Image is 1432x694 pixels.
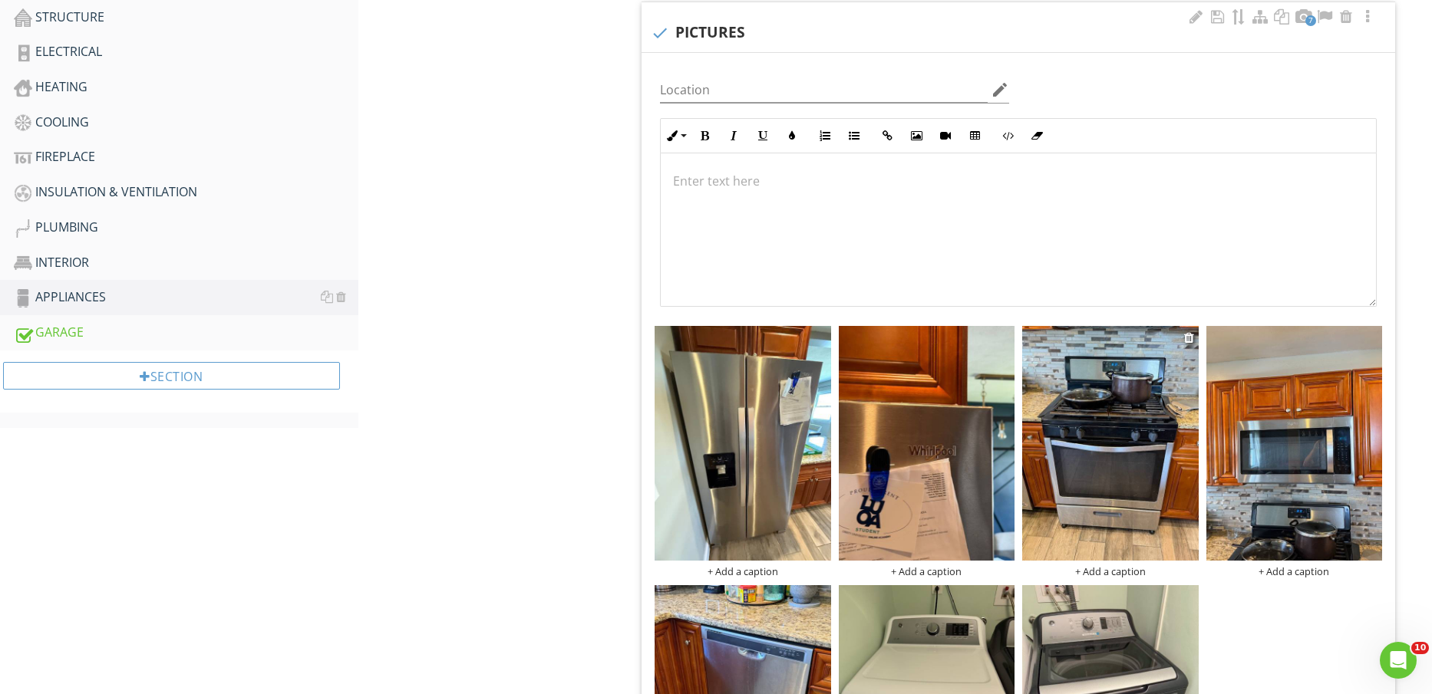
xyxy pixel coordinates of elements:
div: GARAGE [14,323,358,343]
button: Insert Link (Ctrl+K) [873,121,902,150]
button: Ordered List [810,121,840,150]
div: APPLIANCES [14,288,358,308]
button: Code View [993,121,1022,150]
img: data [839,326,1015,561]
button: Clear Formatting [1022,121,1051,150]
div: FIREPLACE [14,147,358,167]
span: 10 [1411,642,1429,654]
div: Section [3,362,340,390]
button: Bold (Ctrl+B) [690,121,719,150]
span: 7 [1305,15,1316,26]
div: + Add a caption [839,565,1015,577]
img: data [1022,326,1198,561]
input: Location [660,77,988,103]
button: Insert Image (Ctrl+P) [902,121,931,150]
button: Inline Style [661,121,690,150]
img: data [1206,326,1382,561]
div: INSULATION & VENTILATION [14,183,358,202]
div: COOLING [14,113,358,133]
div: + Add a caption [1022,565,1198,577]
button: Insert Video [931,121,960,150]
div: + Add a caption [1206,565,1382,577]
div: PLUMBING [14,218,358,238]
img: data [655,326,830,561]
div: STRUCTURE [14,8,358,28]
button: Colors [777,121,807,150]
iframe: Intercom live chat [1380,642,1417,679]
button: Unordered List [840,121,869,150]
button: Italic (Ctrl+I) [719,121,748,150]
div: + Add a caption [655,565,830,577]
i: edit [991,81,1009,99]
div: INTERIOR [14,253,358,273]
button: Insert Table [960,121,989,150]
div: HEATING [14,77,358,97]
div: ELECTRICAL [14,42,358,62]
